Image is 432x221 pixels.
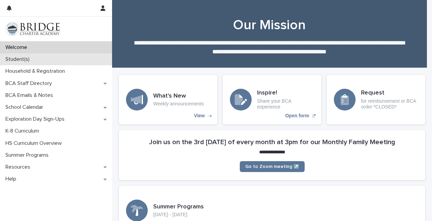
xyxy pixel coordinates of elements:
[3,80,57,87] p: BCA Staff Directory
[5,22,60,36] img: V1C1m3IdTEidaUdm9Hs0
[153,101,204,107] p: Weekly announcements
[3,92,58,99] p: BCA Emails & Notes
[3,152,54,158] p: Summer Programs
[153,212,204,218] p: [DATE] - [DATE]
[361,98,418,110] p: for reimbursement or BCA order *CLOSED*
[153,203,204,211] h3: Summer Programs
[3,68,70,74] p: Household & Registration
[3,164,36,170] p: Resources
[149,138,395,146] h2: Join us on the 3rd [DATE] of every month at 3pm for our Monthly Family Meeting
[194,113,205,119] p: View
[3,128,44,134] p: K-8 Curriculum
[245,164,299,169] span: Go to Zoom meeting ↗️
[119,75,217,124] a: View
[361,89,418,97] h3: Request
[3,116,70,122] p: Exploration Day Sign-Ups
[223,75,321,124] a: Open form
[3,140,67,147] p: HS Curriculum Overview
[240,161,305,172] a: Go to Zoom meeting ↗️
[257,98,314,110] p: Share your BCA experience
[3,56,35,63] p: Student(s)
[3,44,33,51] p: Welcome
[285,113,309,119] p: Open form
[119,17,420,33] h1: Our Mission
[153,92,204,100] h3: What's New
[257,89,314,97] h3: Inspire!
[3,104,49,111] p: School Calendar
[3,176,22,182] p: Help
